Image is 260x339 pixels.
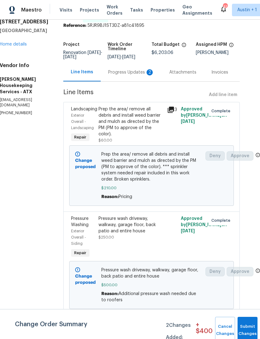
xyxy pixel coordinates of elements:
[63,42,79,47] h5: Project
[63,4,215,20] span: [PERSON_NAME] Housekeeping Services - ATX
[169,69,196,75] div: Attachments
[99,235,114,239] span: $250.00
[181,107,227,124] span: Approved by [PERSON_NAME] on
[130,8,143,12] span: Tasks
[71,216,89,227] span: Pressure Washing
[196,42,227,47] h5: Assigned HPM
[181,42,186,51] span: The total cost of line items that have been proposed by Opendoor. This sum includes line items th...
[151,7,175,13] span: Properties
[101,195,118,199] span: Reason:
[63,55,76,59] span: [DATE]
[205,151,225,161] button: Deny
[101,282,202,288] span: $500.00
[101,151,202,182] span: Prep the area/ remove all debris and install weed barrier and mulch as directed by the PM (PM to ...
[63,22,240,29] div: 5RJR9BJ1ST3DZ-a81c41895
[181,216,227,233] span: Approved by [PERSON_NAME] on
[211,69,228,75] div: Invoices
[122,55,135,59] span: [DATE]
[167,106,177,114] div: 3
[101,267,202,279] span: Pressure wash driveway, walkway, garage floor, back patio and entire house
[108,55,135,59] span: -
[21,7,42,13] span: Maestro
[63,23,86,28] b: Reference:
[237,7,257,13] span: Austin + 1
[241,323,254,337] span: Submit Changes
[229,42,234,51] span: The hpm assigned to this work order.
[80,7,99,13] span: Projects
[75,158,96,169] b: Change proposed
[101,185,202,191] span: $210.00
[223,4,227,10] div: 41
[63,89,206,101] span: Line Items
[152,42,180,47] h5: Total Budget
[108,69,154,75] div: Progress Updates
[99,216,163,234] div: Pressure wash driveway, walkway, garage floor, back patio and entire house
[108,55,121,59] span: [DATE]
[60,7,72,13] span: Visits
[181,119,195,124] span: [DATE]
[101,292,118,296] span: Reason:
[71,229,86,245] span: Exterior Overall - Siding
[227,267,253,276] button: Approve
[63,51,102,59] span: Renovation
[72,250,89,256] span: Repair
[72,134,89,140] span: Repair
[71,107,97,111] span: Landscaping
[101,292,196,302] span: Additional pressure wash needed due to roofers
[108,42,152,51] h5: Work Order Timeline
[63,51,102,59] span: -
[182,4,212,16] span: Geo Assignments
[211,108,233,114] span: Complete
[88,51,101,55] span: [DATE]
[99,106,163,137] div: Prep the area/ remove all debris and install weed barrier and mulch as directed by the PM (PM to ...
[75,274,96,285] b: Change proposed
[227,151,253,161] button: Approve
[71,69,93,75] div: Line Items
[211,217,233,224] span: Complete
[205,267,225,276] button: Deny
[107,4,123,16] span: Work Orders
[147,69,153,75] div: 2
[71,114,94,130] span: Exterior Overall - Landscaping
[196,51,240,55] div: [PERSON_NAME]
[181,229,195,233] span: [DATE]
[99,138,112,142] span: $60.00
[218,323,232,337] span: Cancel Changes
[118,195,132,199] span: Pricing
[152,51,173,55] span: $6,203.06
